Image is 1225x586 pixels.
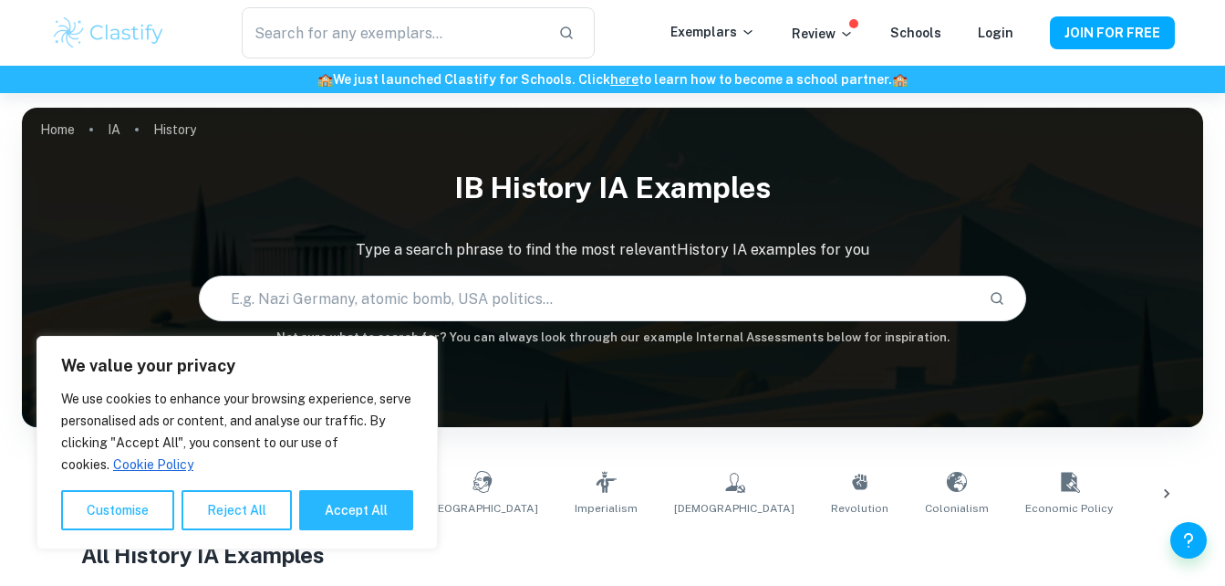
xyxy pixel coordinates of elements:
a: Login [978,26,1013,40]
button: Reject All [182,490,292,530]
span: Imperialism [575,500,638,517]
a: IA [108,117,120,142]
span: Revolution [831,500,888,517]
p: Type a search phrase to find the most relevant History IA examples for you [22,239,1203,261]
span: Colonialism [925,500,989,517]
span: [DEMOGRAPHIC_DATA] [674,500,794,517]
span: [GEOGRAPHIC_DATA] [426,500,538,517]
a: Home [40,117,75,142]
h6: We just launched Clastify for Schools. Click to learn how to become a school partner. [4,69,1221,89]
p: We value your privacy [61,355,413,377]
input: Search for any exemplars... [242,7,543,58]
p: We use cookies to enhance your browsing experience, serve personalised ads or content, and analys... [61,388,413,476]
h6: Not sure what to search for? You can always look through our example Internal Assessments below f... [22,329,1203,347]
div: We value your privacy [36,336,438,549]
p: Review [792,24,854,44]
p: History [153,120,196,140]
a: here [610,72,638,87]
p: Exemplars [670,22,755,42]
a: Cookie Policy [112,456,194,473]
h1: All History IA Examples [81,539,1145,571]
span: Economic Policy [1025,500,1113,517]
button: JOIN FOR FREE [1050,16,1175,49]
input: E.g. Nazi Germany, atomic bomb, USA politics... [200,273,974,324]
button: Accept All [299,490,413,530]
button: Help and Feedback [1170,522,1207,559]
img: Clastify logo [51,15,167,51]
a: Schools [890,26,941,40]
h1: IB History IA examples [22,159,1203,217]
span: 🏫 [317,72,333,87]
span: 🏫 [892,72,908,87]
button: Search [981,283,1012,314]
button: Customise [61,490,174,530]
